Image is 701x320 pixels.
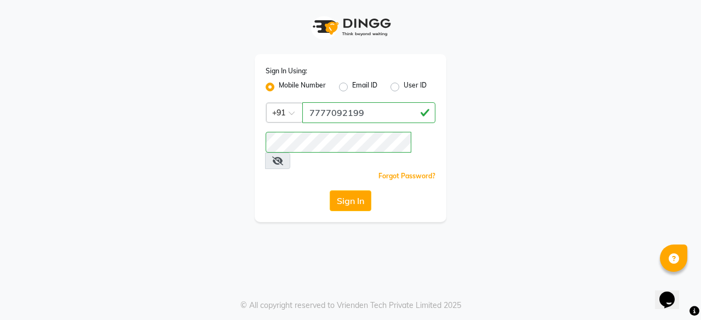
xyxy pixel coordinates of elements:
a: Forgot Password? [378,172,435,180]
input: Username [266,132,411,153]
label: User ID [404,80,427,94]
img: logo1.svg [307,11,394,43]
label: Email ID [352,80,377,94]
iframe: chat widget [655,276,690,309]
label: Mobile Number [279,80,326,94]
label: Sign In Using: [266,66,307,76]
button: Sign In [330,190,371,211]
input: Username [302,102,435,123]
